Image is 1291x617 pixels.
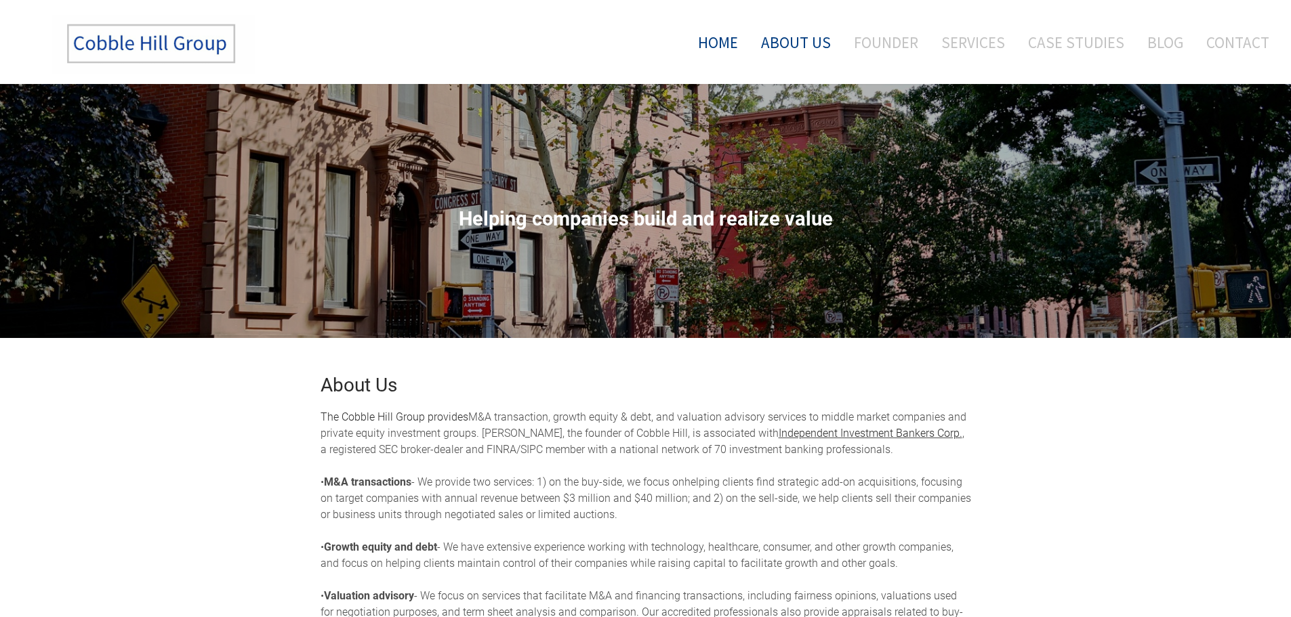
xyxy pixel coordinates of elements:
a: Founder [844,14,928,70]
img: The Cobble Hill Group LLC [52,14,255,74]
a: Services [931,14,1015,70]
span: helping clients find strategic add-on acquisitions, focusing on target companies with annual reve... [321,475,971,521]
a: Independent Investment Bankers Corp. [779,427,962,440]
strong: Growth equity and debt [324,540,437,553]
span: Helping companies build and realize value [459,207,833,230]
a: Case Studies [1018,14,1134,70]
iframe: profile [5,20,211,124]
a: Home [678,14,748,70]
strong: Valuation advisory [324,589,414,602]
a: Contact [1196,14,1269,70]
strong: M&A transactions [324,475,411,488]
a: About Us [751,14,841,70]
h2: About Us [321,376,971,395]
a: Blog [1137,14,1193,70]
font: The Cobble Hill Group provides [321,410,468,423]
